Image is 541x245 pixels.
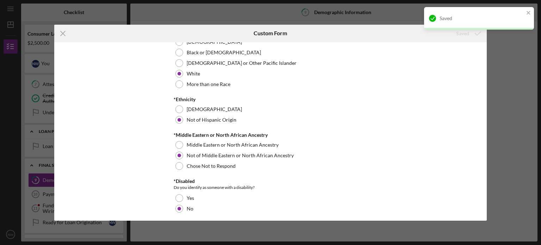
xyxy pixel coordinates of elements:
[187,117,236,123] label: Not of Hispanic Origin
[187,106,242,112] label: [DEMOGRAPHIC_DATA]
[174,184,367,191] div: Do you identify as someone with a disability?
[187,39,242,45] label: [DEMOGRAPHIC_DATA]
[187,163,236,169] label: Chose Not to Respond
[174,132,367,138] div: *Middle Eastern or North African Ancestry
[254,30,287,36] h6: Custom Form
[187,81,230,87] label: More than one Race
[187,195,194,201] label: Yes
[440,16,524,21] div: Saved
[187,71,200,76] label: White
[187,142,279,148] label: Middle Eastern or North African Ancestry
[187,60,297,66] label: [DEMOGRAPHIC_DATA] or Other Pacific Islander
[187,50,261,55] label: Black or [DEMOGRAPHIC_DATA]
[174,178,367,184] div: *Disabled
[174,97,367,102] div: *Ethnicity
[187,153,294,158] label: Not of Middle Eastern or North African Ancestry
[187,206,193,212] label: No
[526,10,531,17] button: close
